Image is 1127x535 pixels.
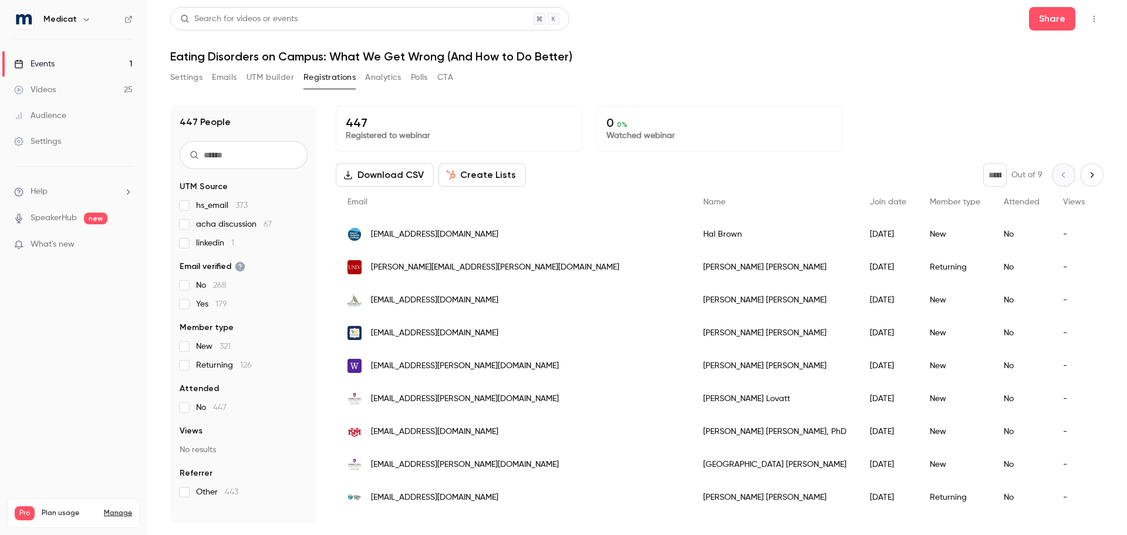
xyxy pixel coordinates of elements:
[347,260,362,274] img: unlv.edu
[1051,251,1096,284] div: -
[196,359,252,371] span: Returning
[346,130,572,142] p: Registered to webinar
[180,13,298,25] div: Search for videos or events
[264,220,272,228] span: 67
[992,317,1051,349] div: No
[215,300,227,308] span: 179
[858,415,918,448] div: [DATE]
[870,198,906,206] span: Join date
[43,14,77,25] h6: Medicat
[691,349,858,382] div: [PERSON_NAME] [PERSON_NAME]
[170,68,203,87] button: Settings
[918,218,992,251] div: New
[371,393,559,405] span: [EMAIL_ADDRESS][PERSON_NAME][DOMAIN_NAME]
[606,116,833,130] p: 0
[347,490,362,504] img: epcc.edu
[31,186,48,198] span: Help
[858,481,918,514] div: [DATE]
[347,293,362,307] img: piedmont.edu
[691,382,858,415] div: [PERSON_NAME] Lovatt
[606,130,833,142] p: Watched webinar
[858,317,918,349] div: [DATE]
[196,298,227,310] span: Yes
[180,261,245,272] span: Email verified
[918,481,992,514] div: Returning
[992,481,1051,514] div: No
[992,218,1051,251] div: No
[15,506,35,520] span: Pro
[347,392,362,406] img: weber.edu
[14,84,56,96] div: Videos
[180,115,231,129] h1: 447 People
[691,415,858,448] div: [PERSON_NAME] [PERSON_NAME], PhD
[1051,349,1096,382] div: -
[231,239,234,247] span: 1
[196,486,238,498] span: Other
[347,359,362,373] img: williams.edu
[213,403,227,412] span: 447
[247,68,294,87] button: UTM builder
[365,68,401,87] button: Analytics
[438,163,526,187] button: Create Lists
[196,237,234,249] span: linkedin
[1051,218,1096,251] div: -
[346,116,572,130] p: 447
[15,10,33,29] img: Medicat
[858,349,918,382] div: [DATE]
[371,327,498,339] span: [EMAIL_ADDRESS][DOMAIN_NAME]
[196,280,227,291] span: No
[992,251,1051,284] div: No
[180,383,219,395] span: Attended
[1004,198,1040,206] span: Attended
[240,361,252,369] span: 126
[371,426,498,438] span: [EMAIL_ADDRESS][DOMAIN_NAME]
[617,120,627,129] span: 0 %
[303,68,356,87] button: Registrations
[1063,198,1085,206] span: Views
[1051,284,1096,317] div: -
[992,448,1051,481] div: No
[213,281,227,290] span: 268
[918,251,992,284] div: Returning
[992,349,1051,382] div: No
[84,213,107,224] span: new
[1029,7,1075,31] button: Share
[691,317,858,349] div: [PERSON_NAME] [PERSON_NAME]
[220,342,231,351] span: 321
[180,425,203,437] span: Views
[371,261,619,274] span: [PERSON_NAME][EMAIL_ADDRESS][PERSON_NAME][DOMAIN_NAME]
[411,68,428,87] button: Polls
[691,251,858,284] div: [PERSON_NAME] [PERSON_NAME]
[14,136,61,147] div: Settings
[347,457,362,472] img: weber.edu
[119,240,133,250] iframe: Noticeable Trigger
[104,509,132,518] a: Manage
[918,382,992,415] div: New
[212,68,237,87] button: Emails
[691,448,858,481] div: [GEOGRAPHIC_DATA] [PERSON_NAME]
[371,294,498,307] span: [EMAIL_ADDRESS][DOMAIN_NAME]
[347,227,362,241] img: mtholyoke.edu
[918,415,992,448] div: New
[992,382,1051,415] div: No
[918,317,992,349] div: New
[196,341,231,352] span: New
[31,238,75,251] span: What's new
[918,349,992,382] div: New
[1051,317,1096,349] div: -
[347,326,362,340] img: wncc.edu
[1080,163,1104,187] button: Next page
[930,198,980,206] span: Member type
[992,415,1051,448] div: No
[225,488,238,496] span: 443
[918,284,992,317] div: New
[196,218,272,230] span: acha discussion
[1051,448,1096,481] div: -
[992,284,1051,317] div: No
[180,181,308,498] section: facet-groups
[1051,382,1096,415] div: -
[336,163,434,187] button: Download CSV
[42,509,97,518] span: Plan usage
[691,481,858,514] div: [PERSON_NAME] [PERSON_NAME]
[180,181,228,193] span: UTM Source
